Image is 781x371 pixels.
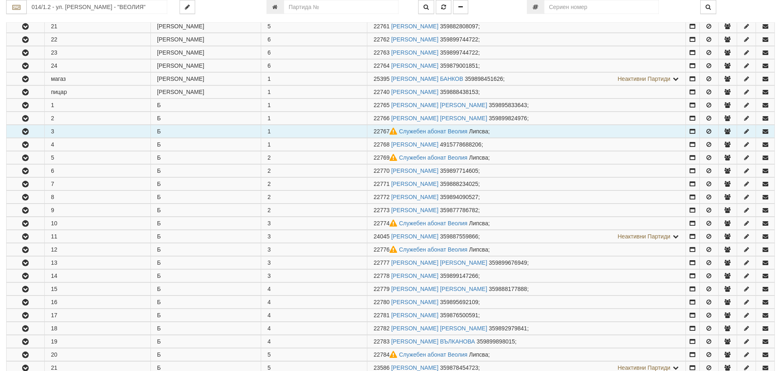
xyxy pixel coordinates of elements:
td: Б [151,98,261,111]
td: ; [367,98,686,111]
a: [PERSON_NAME] [391,233,438,240]
span: 2 [267,167,271,174]
span: Партида № [373,181,389,187]
span: 359898451626 [465,76,503,82]
span: 4 [267,312,271,318]
span: 359882808097 [440,23,478,30]
a: [PERSON_NAME] [391,141,438,148]
span: 3 [267,259,271,266]
td: Б [151,322,261,334]
td: 14 [45,269,151,282]
span: 359878454723 [440,364,478,371]
a: [PERSON_NAME] [391,181,438,187]
td: ; [367,309,686,321]
span: 359892979841 [489,325,527,332]
a: [PERSON_NAME] [391,207,438,213]
span: Партида № [373,338,389,345]
a: [PERSON_NAME] [391,36,438,43]
span: 359899898015 [477,338,515,345]
span: 359899744722 [440,49,478,56]
td: Б [151,125,261,137]
span: 359899147266 [440,273,478,279]
span: Партида № [373,312,389,318]
span: Партида № [373,102,389,108]
td: ; [367,112,686,124]
span: Партида № [373,49,389,56]
td: 10 [45,217,151,229]
td: ; [367,164,686,177]
td: пицар [45,85,151,98]
a: Служебен абонат Веолия [399,128,467,135]
span: Неактивни Партиди [618,364,671,371]
td: 15 [45,282,151,295]
td: ; [367,46,686,59]
span: Партида № [373,62,389,69]
span: Партида № [373,220,399,227]
a: [PERSON_NAME] [PERSON_NAME] [391,286,487,292]
span: 2 [267,207,271,213]
td: 16 [45,295,151,308]
td: 8 [45,190,151,203]
td: 21 [45,20,151,32]
span: Партида № [373,351,399,358]
span: 6 [267,36,271,43]
a: [PERSON_NAME] [391,49,438,56]
td: ; [367,256,686,269]
span: Партида № [373,194,389,200]
td: 19 [45,335,151,348]
td: Б [151,295,261,308]
span: Неактивни Партиди [618,233,671,240]
span: Липсва [469,154,488,161]
span: Партида № [373,207,389,213]
span: 4 [267,286,271,292]
span: 359895692109 [440,299,478,305]
td: 3 [45,125,151,137]
td: ; [367,204,686,216]
span: 1 [267,89,271,95]
span: 359888234025 [440,181,478,187]
a: [PERSON_NAME] [391,273,438,279]
td: ; [367,243,686,256]
span: 359894090527 [440,194,478,200]
span: 1 [267,115,271,121]
a: [PERSON_NAME] [391,167,438,174]
span: 2 [267,194,271,200]
a: [PERSON_NAME] [PERSON_NAME] [391,115,487,121]
td: Б [151,164,261,177]
td: 13 [45,256,151,269]
span: 3 [267,273,271,279]
span: 3 [267,233,271,240]
a: [PERSON_NAME] [391,364,438,371]
td: Б [151,204,261,216]
span: Партида № [373,325,389,332]
td: Б [151,282,261,295]
a: [PERSON_NAME] [391,23,438,30]
td: ; [367,269,686,282]
span: 359895833643 [489,102,527,108]
td: [PERSON_NAME] [151,33,261,46]
td: Б [151,230,261,243]
span: 5 [267,23,271,30]
td: ; [367,85,686,98]
td: 5 [45,151,151,164]
td: ; [367,230,686,243]
td: [PERSON_NAME] [151,72,261,85]
span: Партида № [373,36,389,43]
span: Липсва [469,246,488,253]
td: 11 [45,230,151,243]
a: [PERSON_NAME] [PERSON_NAME] [391,325,487,332]
span: 1 [267,141,271,148]
span: Партида № [373,154,399,161]
td: 23 [45,46,151,59]
td: ; [367,177,686,190]
td: ; [367,295,686,308]
td: 1 [45,98,151,111]
span: Партида № [373,364,389,371]
a: [PERSON_NAME] [391,62,438,69]
span: 2 [267,154,271,161]
td: Б [151,112,261,124]
span: Партида № [373,273,389,279]
td: магаз [45,72,151,85]
span: 359899824976 [489,115,527,121]
a: [PERSON_NAME] [391,194,438,200]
